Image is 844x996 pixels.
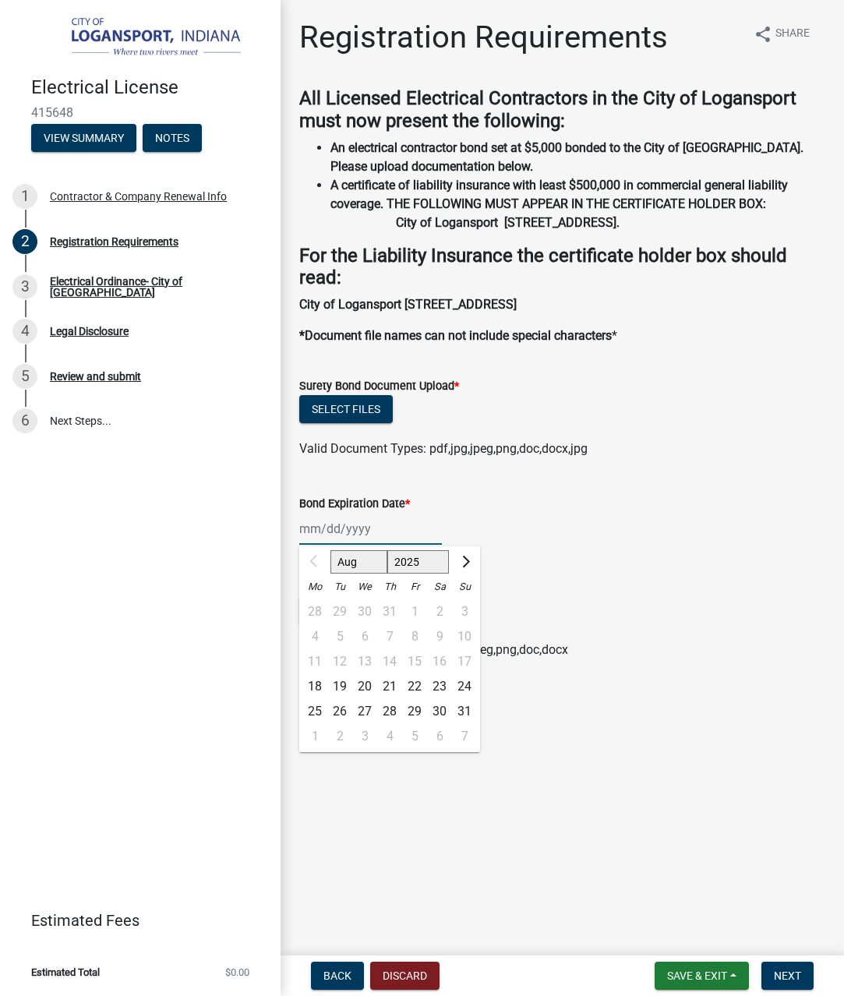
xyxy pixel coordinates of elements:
span: 415648 [31,105,249,120]
div: 21 [377,674,402,699]
div: 22 [402,674,427,699]
span: Estimated Total [31,967,100,977]
div: 26 [327,699,352,724]
div: 6 [12,408,37,433]
div: Sunday, August 31, 2025 [452,699,477,724]
button: Save & Exit [655,962,749,990]
button: View Summary [31,124,136,152]
wm-modal-confirm: Summary [31,132,136,145]
button: shareShare [741,19,822,49]
wm-modal-confirm: Notes [143,132,202,145]
div: Review and submit [50,371,141,382]
div: 4 [377,724,402,749]
div: 18 [302,674,327,699]
div: Su [452,574,477,599]
div: 30 [427,699,452,724]
span: Share [775,25,810,44]
div: Friday, August 22, 2025 [402,674,427,699]
div: 3 [12,274,37,299]
strong: For the Liability Insurance the certificate holder box should read: [299,245,787,289]
i: share [754,25,772,44]
div: 24 [452,674,477,699]
div: 4 [12,319,37,344]
div: 5 [12,364,37,389]
div: Fr [402,574,427,599]
a: Estimated Fees [12,905,256,936]
button: Discard [370,962,440,990]
button: Back [311,962,364,990]
div: Monday, August 18, 2025 [302,674,327,699]
div: Registration Requirements [50,236,178,247]
select: Select month [330,550,387,574]
strong: City of Logansport [STREET_ADDRESS] [299,297,517,312]
div: Friday, September 5, 2025 [402,724,427,749]
div: Thursday, September 4, 2025 [377,724,402,749]
div: Wednesday, August 27, 2025 [352,699,377,724]
span: Save & Exit [667,970,727,982]
div: 23 [427,674,452,699]
div: Contractor & Company Renewal Info [50,191,227,202]
span: Valid Document Types: pdf,jpg,jpeg,png,doc,docx,jpg [299,441,588,456]
div: Sa [427,574,452,599]
div: Wednesday, August 20, 2025 [352,674,377,699]
div: 7 [452,724,477,749]
div: Thursday, August 21, 2025 [377,674,402,699]
h1: Registration Requirements [299,19,668,56]
img: City of Logansport, Indiana [31,16,256,60]
button: Next month [455,549,474,574]
div: Saturday, August 30, 2025 [427,699,452,724]
div: 1 [302,724,327,749]
div: Sunday, September 7, 2025 [452,724,477,749]
div: Tuesday, September 2, 2025 [327,724,352,749]
div: Tuesday, August 26, 2025 [327,699,352,724]
div: Sunday, August 24, 2025 [452,674,477,699]
div: Saturday, September 6, 2025 [427,724,452,749]
div: 31 [452,699,477,724]
strong: A certificate of liability insurance with least $500,000 in commercial general liability coverage... [330,178,822,230]
strong: All Licensed Electrical Contractors in the City of Logansport must now present the following: [299,87,796,132]
div: 5 [402,724,427,749]
span: $0.00 [225,967,249,977]
div: Th [377,574,402,599]
h4: Electrical License [31,76,268,99]
button: Notes [143,124,202,152]
div: 1 [12,184,37,209]
input: mm/dd/yyyy [299,513,442,545]
button: Next [761,962,814,990]
div: Legal Disclosure [50,326,129,337]
div: Friday, August 29, 2025 [402,699,427,724]
div: 28 [377,699,402,724]
div: 27 [352,699,377,724]
div: We [352,574,377,599]
div: Thursday, August 28, 2025 [377,699,402,724]
div: 6 [427,724,452,749]
div: 29 [402,699,427,724]
span: Back [323,970,351,982]
div: Tu [327,574,352,599]
div: 2 [12,229,37,254]
strong: An electrical contractor bond set at $5,000 bonded to the City of [GEOGRAPHIC_DATA]. Please uploa... [330,140,803,174]
div: Mo [302,574,327,599]
div: Tuesday, August 19, 2025 [327,674,352,699]
select: Select year [387,550,450,574]
div: 19 [327,674,352,699]
label: Surety Bond Document Upload [299,381,459,392]
div: Monday, September 1, 2025 [302,724,327,749]
div: 3 [352,724,377,749]
div: Wednesday, September 3, 2025 [352,724,377,749]
span: Next [774,970,801,982]
div: 20 [352,674,377,699]
div: 25 [302,699,327,724]
label: Bond Expiration Date [299,499,410,510]
strong: *Document file names can not include special characters [299,328,612,343]
div: Electrical Ordinance- City of [GEOGRAPHIC_DATA] [50,276,256,298]
div: 2 [327,724,352,749]
div: Saturday, August 23, 2025 [427,674,452,699]
div: Monday, August 25, 2025 [302,699,327,724]
button: Select files [299,395,393,423]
